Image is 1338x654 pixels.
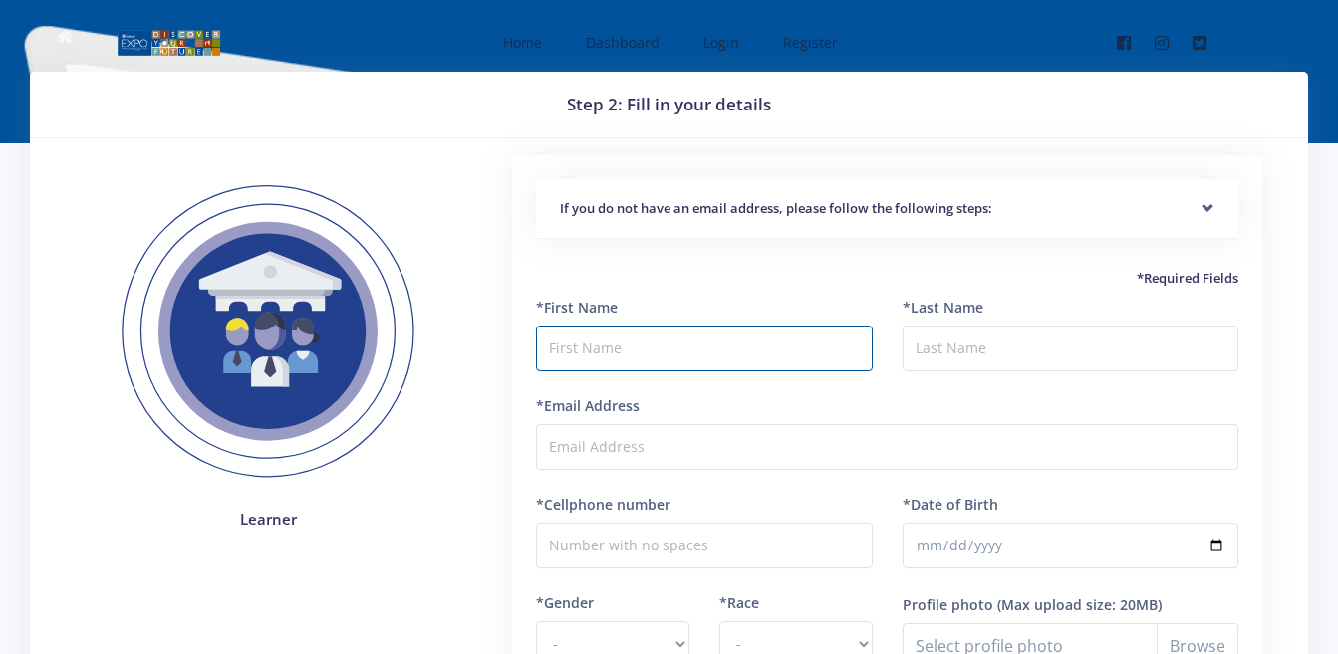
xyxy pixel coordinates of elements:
[92,508,444,531] h4: Learner
[536,395,640,416] label: *Email Address
[92,155,444,508] img: Learner
[903,326,1238,371] input: Last Name
[683,16,755,69] a: Login
[54,92,1284,117] h3: Step 2: Fill in your details
[719,592,759,613] label: *Race
[997,594,1162,615] label: (Max upload size: 20MB)
[763,16,854,69] a: Register
[503,33,542,52] span: Home
[536,523,872,568] input: Number with no spaces
[903,494,998,515] label: *Date of Birth
[586,33,660,52] span: Dashboard
[483,16,558,69] a: Home
[903,297,983,318] label: *Last Name
[566,16,675,69] a: Dashboard
[903,594,993,615] label: Profile photo
[117,28,221,58] img: logo01.png
[536,269,1238,289] h5: *Required Fields
[536,424,1238,470] input: Email Address
[783,33,838,52] span: Register
[536,297,618,318] label: *First Name
[536,326,872,371] input: First Name
[560,199,1214,219] h5: If you do not have an email address, please follow the following steps:
[703,33,739,52] span: Login
[536,494,670,515] label: *Cellphone number
[536,592,594,613] label: *Gender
